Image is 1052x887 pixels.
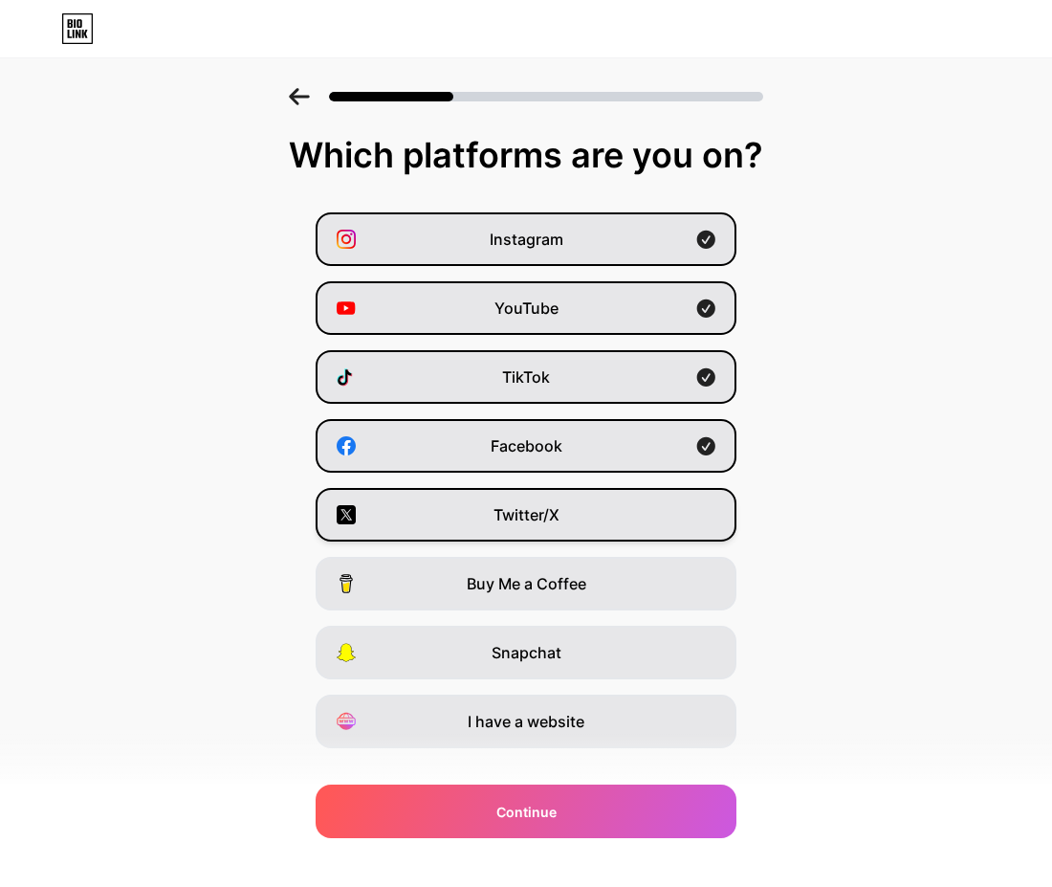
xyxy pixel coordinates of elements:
[19,136,1033,174] div: Which platforms are you on?
[467,572,586,595] span: Buy Me a Coffee
[490,228,563,251] span: Instagram
[493,503,559,526] span: Twitter/X
[468,710,584,733] span: I have a website
[496,802,557,822] span: Continue
[491,434,562,457] span: Facebook
[494,297,559,320] span: YouTube
[492,641,561,664] span: Snapchat
[502,366,550,388] span: TikTok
